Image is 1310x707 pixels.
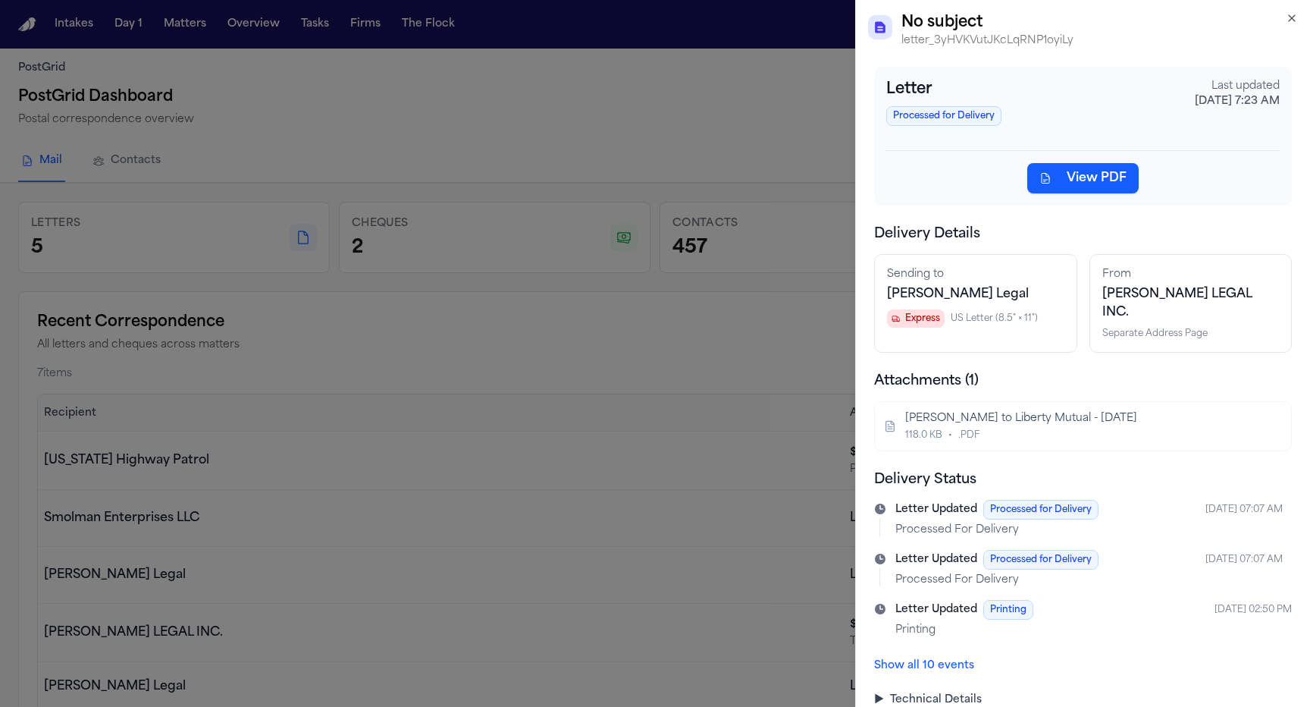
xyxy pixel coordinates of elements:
[1027,163,1139,193] button: View PDF
[905,411,1258,426] div: A. McVicar - LOR to Liberty Mutual - 8.8.25
[895,623,1292,638] p: Printing
[887,310,945,328] span: Express
[1195,94,1280,109] div: [DATE] 7:23 AM
[886,79,1195,100] div: Letter
[983,600,1033,620] span: Printing
[887,288,1029,300] span: Contact ID: 76d37005-0675-4139-aca1-d2612a23264b
[901,12,1298,33] h2: No subject
[874,658,974,674] button: Show all 10 events
[886,106,1001,126] span: Processed for Delivery
[1102,267,1280,282] div: From
[1205,554,1283,566] p: [DATE] 07:07 AM
[1214,604,1292,616] p: [DATE] 02:50 PM
[948,429,952,441] span: •
[874,224,1292,245] h3: Delivery Details
[901,33,1298,49] p: letter_3yHVKVutJKcLqRNP1oyiLy
[895,573,1283,588] p: Processed For Delivery
[895,552,977,567] p: Letter Updated
[874,401,1292,451] div: View artifact details for A. McVicar - LOR to Liberty Mutual - 8.8.25
[905,429,942,441] span: 118.0 KB
[874,371,1292,392] h3: Attachments ( 1 )
[1205,504,1283,516] p: [DATE] 07:07 AM
[1102,288,1252,319] span: Contact ID: 2ba47573-ac41-4aea-b98c-a367e53c11bf
[958,429,979,441] span: .PDF
[983,500,1098,520] span: Processed for Delivery
[887,267,1064,282] div: Sending to
[895,602,977,617] p: Letter Updated
[895,502,977,517] p: Letter Updated
[874,470,1292,491] h3: Delivery Status
[951,313,1038,325] span: US Letter (8.5" × 11")
[1102,328,1208,340] span: Separate Address Page
[1195,79,1280,94] div: Last updated
[983,550,1098,570] span: Processed for Delivery
[895,523,1283,538] p: Processed For Delivery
